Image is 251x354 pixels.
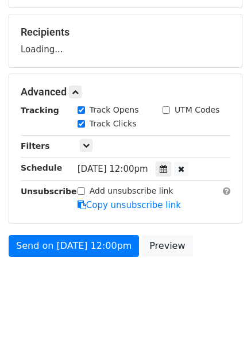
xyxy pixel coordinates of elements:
div: Loading... [21,26,230,56]
iframe: Chat Widget [194,299,251,354]
label: Track Clicks [90,118,137,130]
strong: Tracking [21,106,59,115]
a: Copy unsubscribe link [78,200,181,210]
label: Add unsubscribe link [90,185,173,197]
label: Track Opens [90,104,139,116]
strong: Schedule [21,163,62,172]
h5: Advanced [21,86,230,98]
strong: Filters [21,141,50,151]
span: [DATE] 12:00pm [78,164,148,174]
strong: Unsubscribe [21,187,77,196]
a: Send on [DATE] 12:00pm [9,235,139,257]
h5: Recipients [21,26,230,39]
label: UTM Codes [175,104,219,116]
a: Preview [142,235,192,257]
